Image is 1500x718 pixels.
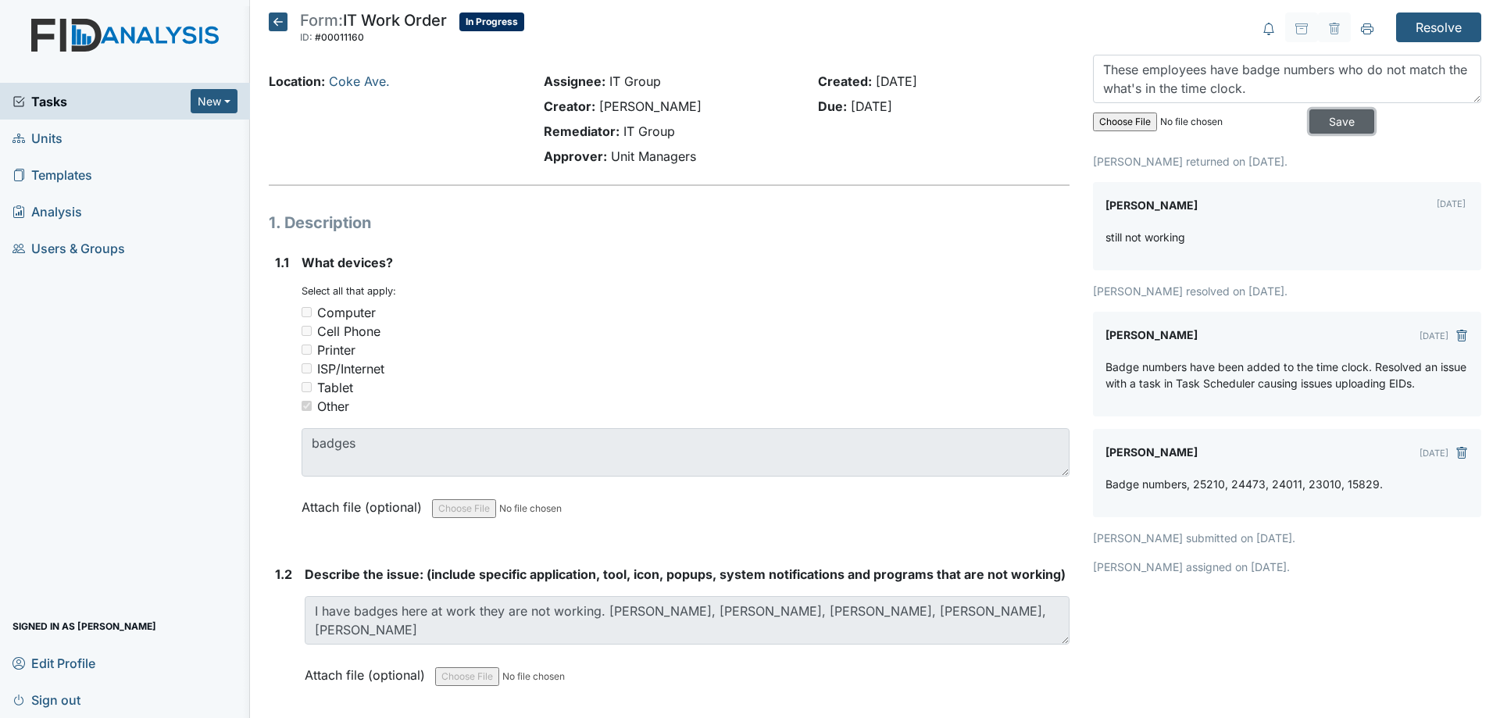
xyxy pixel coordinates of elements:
[305,657,431,684] label: Attach file (optional)
[1420,448,1448,459] small: [DATE]
[544,73,605,89] strong: Assignee:
[12,199,82,223] span: Analysis
[623,123,675,139] span: IT Group
[317,341,355,359] div: Printer
[317,303,376,322] div: Computer
[1309,109,1374,134] input: Save
[329,73,390,89] a: Coke Ave.
[12,614,156,638] span: Signed in as [PERSON_NAME]
[459,13,524,31] span: In Progress
[302,345,312,355] input: Printer
[12,236,125,260] span: Users & Groups
[269,211,1070,234] h1: 1. Description
[317,359,384,378] div: ISP/Internet
[1105,441,1198,463] label: [PERSON_NAME]
[12,92,191,111] a: Tasks
[300,11,343,30] span: Form:
[305,596,1070,645] textarea: I have badges here at work they are not working. [PERSON_NAME], [PERSON_NAME], [PERSON_NAME], [PE...
[300,31,312,43] span: ID:
[302,285,396,297] small: Select all that apply:
[1093,530,1481,546] p: [PERSON_NAME] submitted on [DATE].
[1105,359,1469,391] p: Badge numbers have been added to the time clock. Resolved an issue with a task in Task Scheduler ...
[302,401,312,411] input: Other
[12,651,95,675] span: Edit Profile
[275,565,292,584] label: 1.2
[315,31,364,43] span: #00011160
[609,73,661,89] span: IT Group
[300,13,447,47] div: IT Work Order
[269,73,325,89] strong: Location:
[544,148,607,164] strong: Approver:
[275,253,289,272] label: 1.1
[1420,330,1448,341] small: [DATE]
[302,489,428,516] label: Attach file (optional)
[1437,198,1466,209] small: [DATE]
[1105,195,1198,216] label: [PERSON_NAME]
[317,378,353,397] div: Tablet
[317,397,349,416] div: Other
[317,322,380,341] div: Cell Phone
[1105,229,1185,245] p: still not working
[611,148,696,164] span: Unit Managers
[876,73,917,89] span: [DATE]
[599,98,702,114] span: [PERSON_NAME]
[302,255,393,270] span: What devices?
[1093,283,1481,299] p: [PERSON_NAME] resolved on [DATE].
[12,126,62,150] span: Units
[544,123,620,139] strong: Remediator:
[305,566,1066,582] span: Describe the issue: (include specific application, tool, icon, popups, system notifications and p...
[191,89,237,113] button: New
[1105,476,1383,492] p: Badge numbers, 25210, 24473, 24011, 23010, 15829.
[12,688,80,712] span: Sign out
[851,98,892,114] span: [DATE]
[1105,324,1198,346] label: [PERSON_NAME]
[12,163,92,187] span: Templates
[544,98,595,114] strong: Creator:
[302,363,312,373] input: ISP/Internet
[1396,13,1481,42] input: Resolve
[302,382,312,392] input: Tablet
[818,73,872,89] strong: Created:
[302,307,312,317] input: Computer
[302,326,312,336] input: Cell Phone
[1093,153,1481,170] p: [PERSON_NAME] returned on [DATE].
[818,98,847,114] strong: Due:
[302,428,1070,477] textarea: badges
[1093,559,1481,575] p: [PERSON_NAME] assigned on [DATE].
